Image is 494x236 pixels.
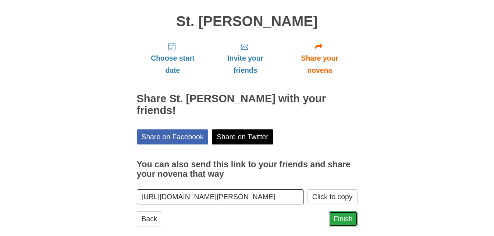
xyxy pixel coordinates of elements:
button: Click to copy [308,189,358,204]
h3: You can also send this link to your friends and share your novena that way [137,160,358,179]
a: Invite your friends [209,36,282,80]
span: Invite your friends [216,52,274,76]
a: Finish [329,211,358,226]
a: Share your novena [282,36,358,80]
h1: St. [PERSON_NAME] [137,14,358,29]
span: Share your novena [289,52,350,76]
a: Share on Twitter [212,129,273,144]
a: Choose start date [137,36,209,80]
a: Share on Facebook [137,129,209,144]
a: Back [137,211,162,226]
h2: Share St. [PERSON_NAME] with your friends! [137,93,358,117]
span: Choose start date [144,52,202,76]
